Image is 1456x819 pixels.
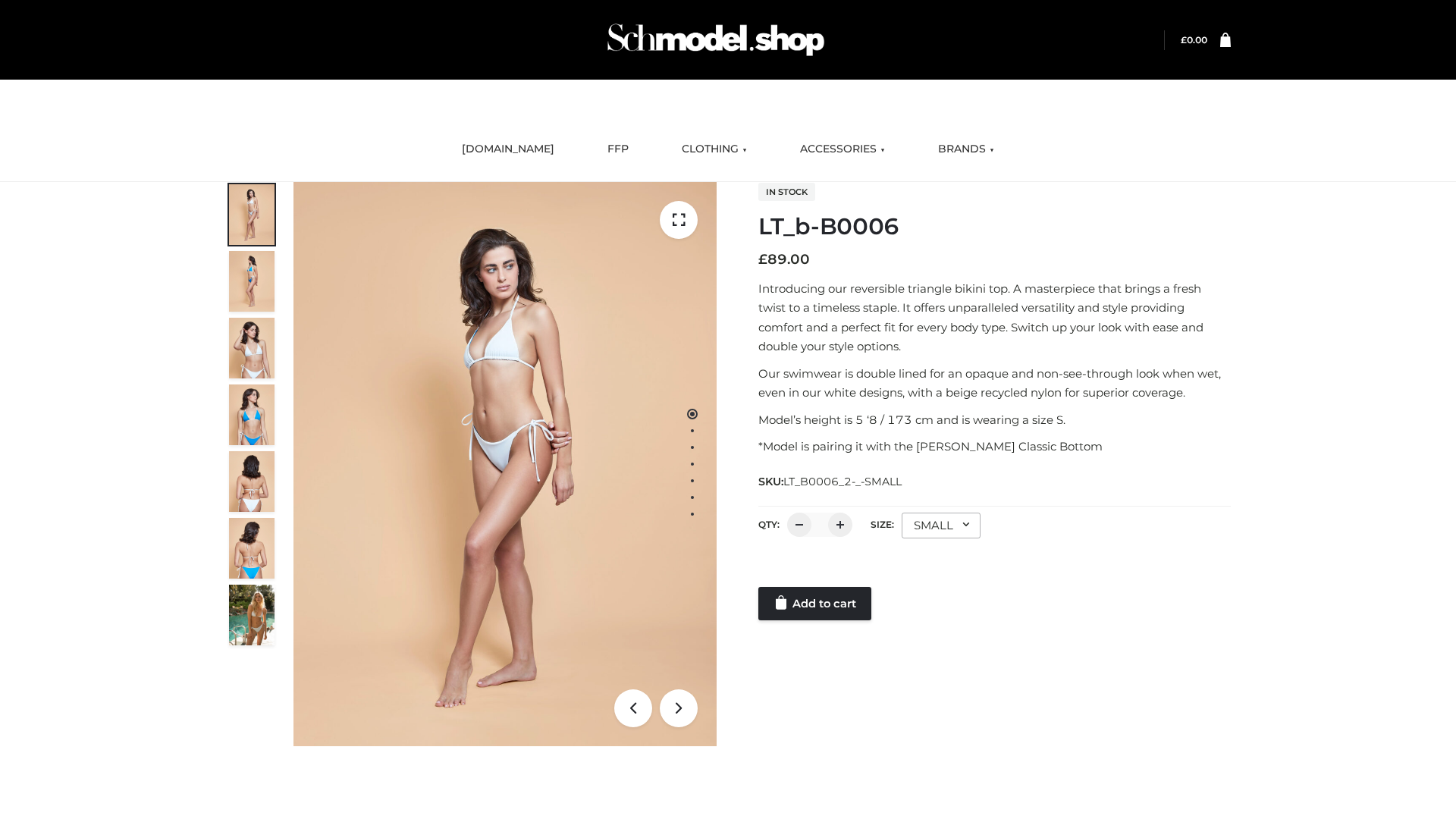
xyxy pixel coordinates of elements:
[871,519,894,530] label: Size:
[758,251,767,268] span: £
[927,133,1006,166] a: BRANDS
[450,133,566,166] a: [DOMAIN_NAME]
[670,133,758,166] a: CLOTHING
[1181,34,1187,45] span: £
[758,519,780,530] label: QTY:
[758,279,1231,356] p: Introducing our reversible triangle bikini top. A masterpiece that brings a fresh twist to a time...
[229,451,275,512] img: ArielClassicBikiniTop_CloudNine_AzureSky_OW114ECO_7-scaled.jpg
[758,587,871,620] a: Add to cart
[293,182,717,746] img: ArielClassicBikiniTop_CloudNine_AzureSky_OW114ECO_1
[229,184,275,245] img: ArielClassicBikiniTop_CloudNine_AzureSky_OW114ECO_1-scaled.jpg
[602,10,830,70] img: Schmodel Admin 964
[229,318,275,378] img: ArielClassicBikiniTop_CloudNine_AzureSky_OW114ECO_3-scaled.jpg
[902,513,981,538] div: SMALL
[758,251,810,268] bdi: 89.00
[789,133,896,166] a: ACCESSORIES
[596,133,640,166] a: FFP
[229,251,275,312] img: ArielClassicBikiniTop_CloudNine_AzureSky_OW114ECO_2-scaled.jpg
[1181,34,1207,45] a: £0.00
[229,585,275,645] img: Arieltop_CloudNine_AzureSky2.jpg
[758,410,1231,430] p: Model’s height is 5 ‘8 / 173 cm and is wearing a size S.
[1181,34,1207,45] bdi: 0.00
[758,437,1231,457] p: *Model is pairing it with the [PERSON_NAME] Classic Bottom
[758,364,1231,403] p: Our swimwear is double lined for an opaque and non-see-through look when wet, even in our white d...
[758,472,903,491] span: SKU:
[758,213,1231,240] h1: LT_b-B0006
[229,518,275,579] img: ArielClassicBikiniTop_CloudNine_AzureSky_OW114ECO_8-scaled.jpg
[229,384,275,445] img: ArielClassicBikiniTop_CloudNine_AzureSky_OW114ECO_4-scaled.jpg
[783,475,902,488] span: LT_B0006_2-_-SMALL
[758,183,815,201] span: In stock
